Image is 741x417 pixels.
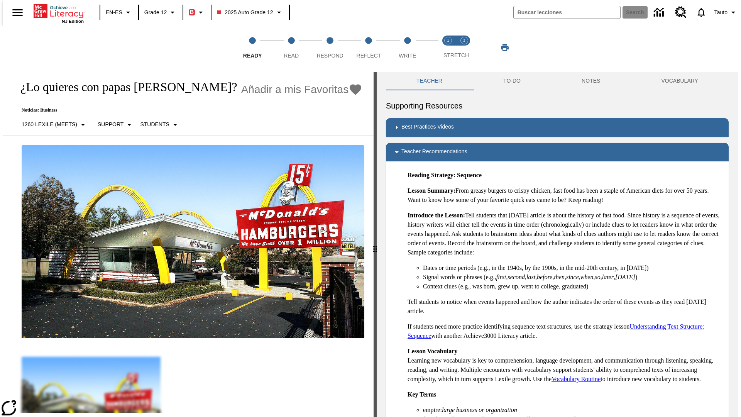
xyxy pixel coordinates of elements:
[141,5,180,19] button: Grado: Grade 12, Elige un grado
[714,8,727,17] span: Tauto
[595,274,601,280] em: so
[496,274,506,280] em: first
[408,212,465,219] strong: Introduce the Lesson:
[492,41,517,54] button: Imprimir
[22,145,364,338] img: One of the first McDonald's stores, with the iconic red sign and golden arches.
[537,274,552,280] em: before
[473,72,551,90] button: TO-DO
[103,5,136,19] button: Language: EN-ES, Selecciona un idioma
[453,26,475,69] button: Stretch Respond step 2 of 2
[463,39,465,42] text: 2
[186,5,208,19] button: Boost El color de la clase es rojo. Cambiar el color de la clase.
[408,172,455,178] strong: Reading Strategy:
[12,80,237,94] h1: ¿Lo quieres con papas [PERSON_NAME]?
[552,376,601,382] a: Vocabulary Routine
[190,7,194,17] span: B
[580,274,594,280] em: when
[106,8,122,17] span: EN-ES
[137,118,183,132] button: Seleccionar estudiante
[144,8,167,17] span: Grade 12
[377,72,738,417] div: activity
[357,53,381,59] span: Reflect
[374,72,377,417] div: Pulsa la tecla de intro o la barra espaciadora y luego presiona las flechas de derecha e izquierd...
[408,348,457,354] strong: Lesson Vocabulary
[401,147,467,157] p: Teacher Recommendations
[554,274,565,280] em: then
[140,120,169,129] p: Students
[551,72,631,90] button: NOTES
[401,123,454,132] p: Best Practices Videos
[408,297,722,316] p: Tell students to notice when events happened and how the author indicates the order of these even...
[408,322,722,341] p: If students need more practice identifying sequence text structures, use the strategy lesson with...
[423,282,722,291] li: Context clues (e.g., was born, grew up, went to college, graduated)
[269,26,313,69] button: Read step 2 of 5
[95,118,137,132] button: Tipo de apoyo, Support
[408,391,436,398] strong: Key Terms
[19,118,91,132] button: Seleccione Lexile, 1260 Lexile (Meets)
[457,172,482,178] strong: Sequence
[386,100,729,112] h6: Supporting Resources
[408,211,722,257] p: Tell students that [DATE] article is about the history of fast food. Since history is a sequence ...
[230,26,275,69] button: Ready step 1 of 5
[408,323,704,339] a: Understanding Text Structure: Sequence
[62,19,84,24] span: NJ Edition
[98,120,123,129] p: Support
[214,5,286,19] button: Class: 2025 Auto Grade 12, Selecciona una clase
[241,83,363,96] button: Añadir a mis Favoritas - ¿Lo quieres con papas fritas?
[243,53,262,59] span: Ready
[399,53,416,59] span: Write
[6,1,29,24] button: Abrir el menú lateral
[408,187,455,194] strong: Lesson Summary:
[408,186,722,205] p: From greasy burgers to crispy chicken, fast food has been a staple of American diets for over 50 ...
[423,263,722,273] li: Dates or time periods (e.g., in the 1940s, by the 1900s, in the mid-20th century, in [DATE])
[670,2,691,23] a: Centro de recursos, Se abrirá en una pestaña nueva.
[711,5,741,19] button: Perfil/Configuración
[22,120,77,129] p: 1260 Lexile (Meets)
[385,26,430,69] button: Write step 5 of 5
[602,274,614,280] em: later
[566,274,579,280] em: since
[316,53,343,59] span: Respond
[3,72,374,413] div: reading
[649,2,670,23] a: Centro de información
[508,274,525,280] em: second
[284,53,299,59] span: Read
[615,274,635,280] em: [DATE]
[631,72,729,90] button: VOCABULARY
[514,6,620,19] input: search field
[241,83,349,96] span: Añadir a mis Favoritas
[346,26,391,69] button: Reflect step 4 of 5
[217,8,273,17] span: 2025 Auto Grade 12
[443,52,469,58] span: STRETCH
[442,407,517,413] em: large business or organization
[386,72,729,90] div: Instructional Panel Tabs
[12,107,362,113] p: Noticias: Business
[34,3,84,24] div: Portada
[408,347,722,384] p: Learning new vocabulary is key to comprehension, language development, and communication through ...
[526,274,535,280] em: last
[447,39,449,42] text: 1
[437,26,459,69] button: Stretch Read step 1 of 2
[386,72,473,90] button: Teacher
[423,273,722,282] li: Signal words or phrases (e.g., , , , , , , , , , )
[691,2,711,22] a: Notificaciones
[308,26,352,69] button: Respond step 3 of 5
[423,405,722,415] li: empire:
[386,118,729,137] div: Best Practices Videos
[386,143,729,161] div: Teacher Recommendations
